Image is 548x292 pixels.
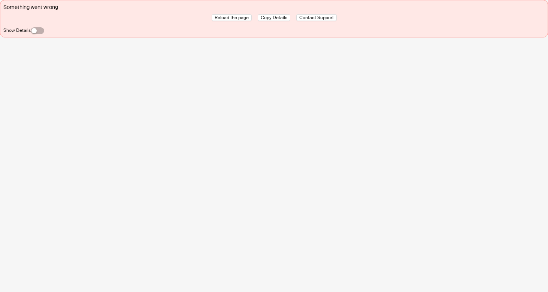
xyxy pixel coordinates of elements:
button: Reload the page [212,14,252,21]
span: Reload the page [215,15,249,21]
div: Something went wrong [3,3,545,11]
button: Contact Support [296,14,337,21]
label: Show Details [3,27,31,33]
span: Contact Support [299,15,334,21]
span: Copy Details [261,15,287,21]
button: Copy Details [258,14,290,21]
